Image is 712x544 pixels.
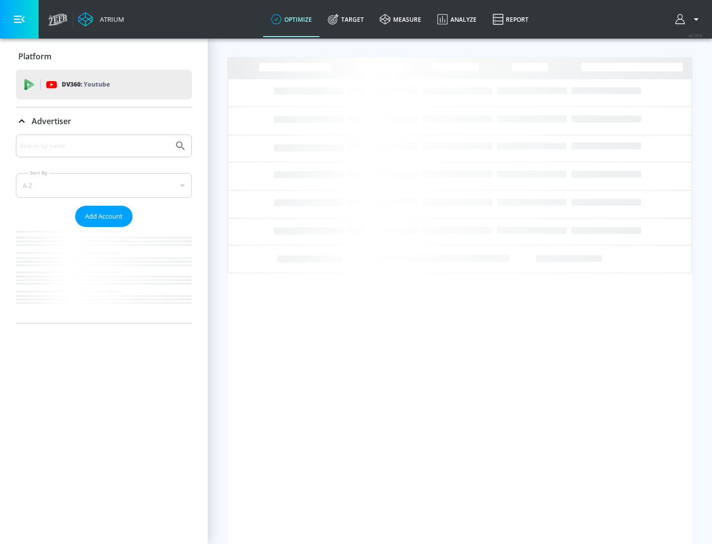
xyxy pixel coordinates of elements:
button: Add Account [75,206,133,227]
label: Sort By [28,170,49,176]
p: Platform [18,51,51,62]
a: measure [372,1,429,37]
p: Youtube [84,79,110,90]
span: Add Account [85,211,123,222]
a: Atrium [78,12,124,27]
div: Advertiser [16,107,192,135]
p: Advertiser [32,116,71,127]
a: Report [485,1,536,37]
span: v 4.19.0 [688,33,702,38]
div: DV360: Youtube [16,70,192,99]
a: Target [320,1,372,37]
div: Advertiser [16,135,192,323]
div: A-Z [16,173,192,198]
a: optimize [263,1,320,37]
div: Atrium [96,15,124,24]
p: DV360: [62,79,110,90]
nav: list of Advertiser [16,227,192,323]
div: Platform [16,43,192,70]
input: Search by name [20,139,170,152]
a: Analyze [429,1,485,37]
